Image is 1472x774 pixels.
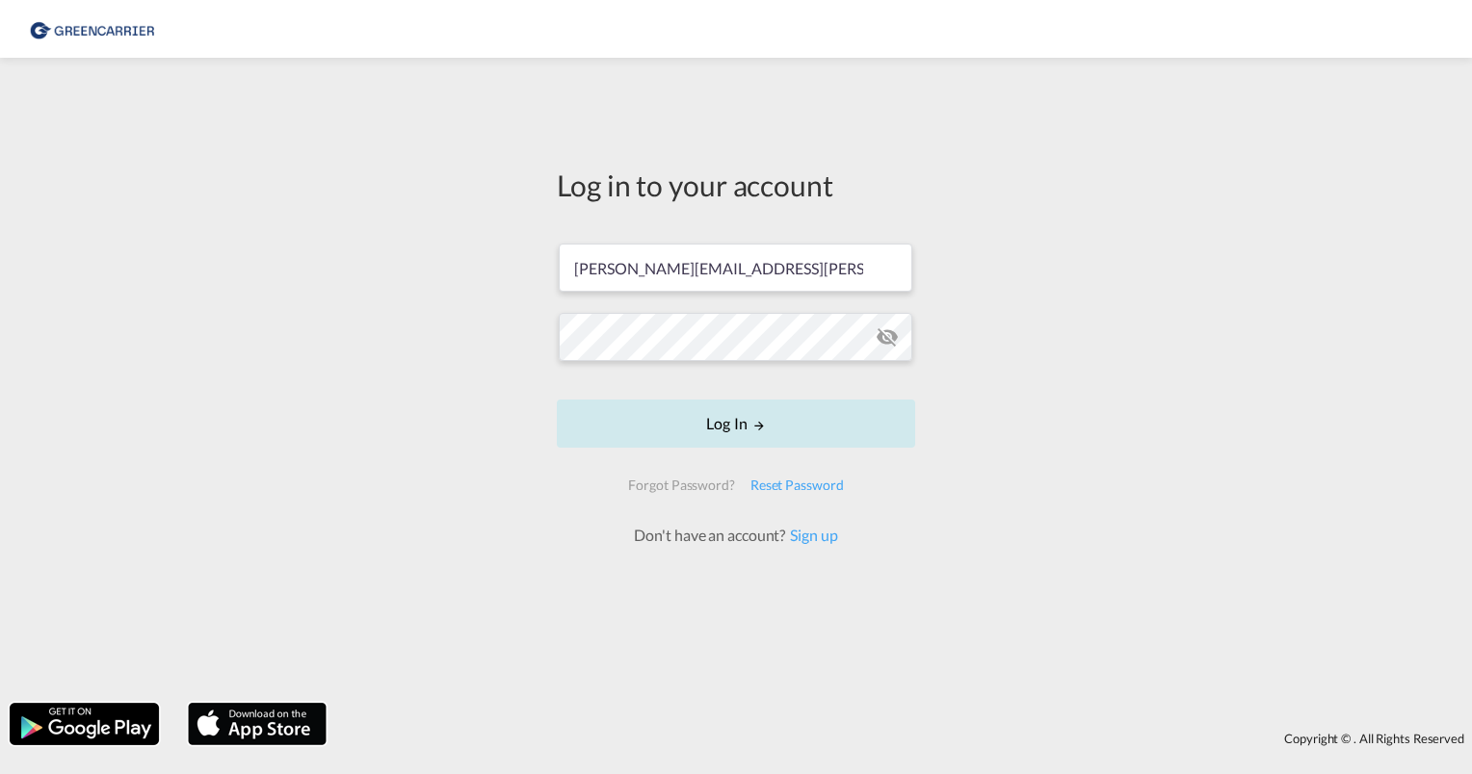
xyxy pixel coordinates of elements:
button: LOGIN [557,400,915,448]
div: Forgot Password? [620,468,742,503]
img: apple.png [186,701,329,747]
div: Copyright © . All Rights Reserved [336,722,1472,755]
img: google.png [8,701,161,747]
div: Reset Password [743,468,852,503]
a: Sign up [785,526,837,544]
div: Don't have an account? [613,525,858,546]
md-icon: icon-eye-off [876,325,899,348]
div: Log in to your account [557,165,915,205]
img: 1378a7308afe11ef83610d9e779c6b34.png [29,8,159,51]
input: Enter email/phone number [559,244,912,292]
